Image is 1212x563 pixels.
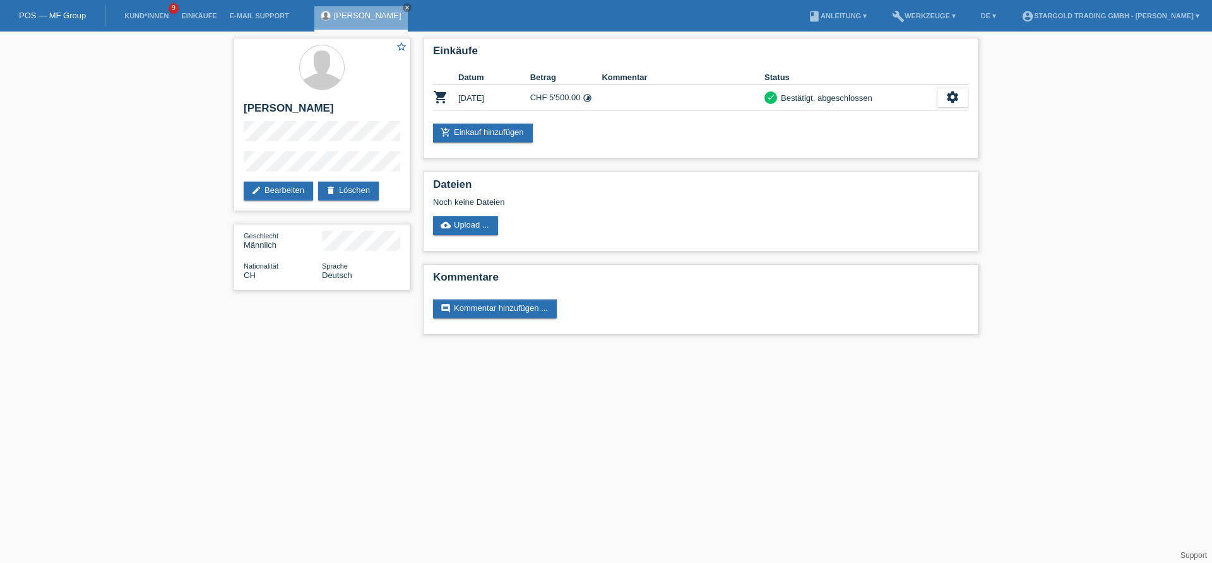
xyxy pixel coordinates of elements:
[322,262,348,270] span: Sprache
[458,70,530,85] th: Datum
[396,41,407,52] i: star_border
[244,270,256,280] span: Schweiz
[244,262,278,270] span: Nationalität
[334,11,401,20] a: [PERSON_NAME]
[530,85,602,111] td: CHF 5'500.00
[433,45,968,64] h2: Einkäufe
[244,232,278,240] span: Geschlecht
[223,12,295,20] a: E-Mail Support
[886,12,962,20] a: buildWerkzeuge ▾
[404,4,410,11] i: close
[169,3,179,14] span: 9
[326,185,336,195] i: delete
[433,197,819,207] div: Noch keine Dateien
[530,70,602,85] th: Betrag
[251,185,261,195] i: edit
[318,182,379,200] a: deleteLöschen
[175,12,223,20] a: Einkäufe
[458,85,530,111] td: [DATE]
[322,270,352,280] span: Deutsch
[244,182,313,200] a: editBearbeiten
[244,102,400,121] h2: [PERSON_NAME]
[602,70,764,85] th: Kommentar
[441,303,451,313] i: comment
[433,271,968,290] h2: Kommentare
[946,90,959,104] i: settings
[19,11,86,20] a: POS — MF Group
[441,220,451,230] i: cloud_upload
[433,216,498,235] a: cloud_uploadUpload ...
[118,12,175,20] a: Kund*innen
[244,231,322,250] div: Männlich
[764,70,937,85] th: Status
[802,12,873,20] a: bookAnleitung ▾
[766,93,775,102] i: check
[403,3,412,12] a: close
[433,178,968,197] h2: Dateien
[1015,12,1206,20] a: account_circleStargold Trading GmbH - [PERSON_NAME] ▾
[433,90,448,105] i: POSP00027338
[396,41,407,54] a: star_border
[433,124,533,142] a: add_shopping_cartEinkauf hinzufügen
[441,127,451,137] i: add_shopping_cart
[583,93,592,103] i: Fixe Raten (48 Raten)
[892,10,905,23] i: build
[1021,10,1034,23] i: account_circle
[433,299,557,318] a: commentKommentar hinzufügen ...
[975,12,1002,20] a: DE ▾
[1180,551,1207,560] a: Support
[777,91,872,105] div: Bestätigt, abgeschlossen
[808,10,821,23] i: book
